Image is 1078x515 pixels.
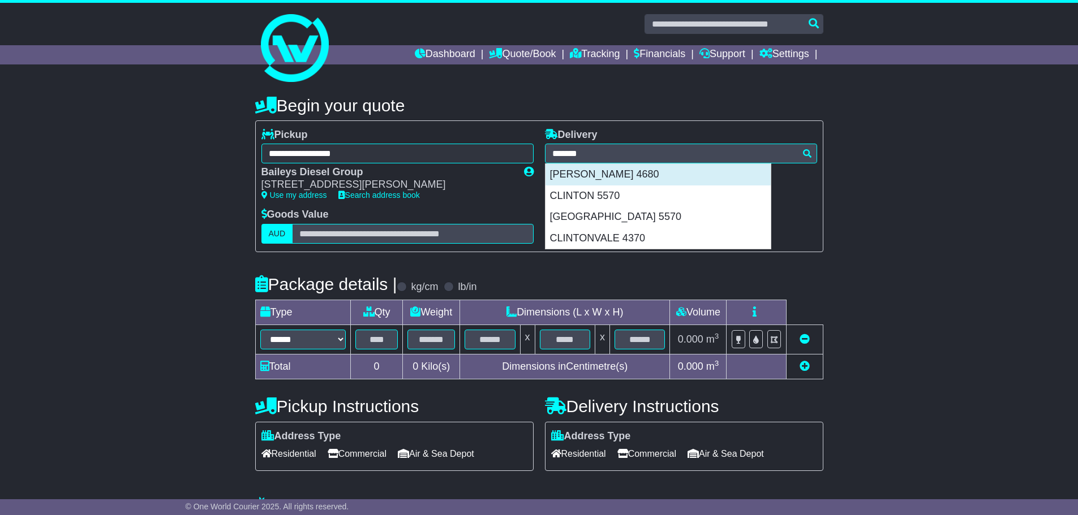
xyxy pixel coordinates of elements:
div: CLINTON 5570 [546,185,771,207]
td: Volume [670,300,727,324]
td: Dimensions (L x W x H) [460,300,670,324]
span: Residential [551,445,606,462]
div: Baileys Diesel Group [261,166,513,179]
label: Address Type [551,430,631,443]
div: CLINTONVALE 4370 [546,228,771,249]
td: Dimensions in Centimetre(s) [460,354,670,379]
td: Weight [403,300,460,324]
h4: Pickup Instructions [255,397,534,416]
label: lb/in [458,281,476,293]
span: 0.000 [678,334,703,345]
sup: 3 [715,332,719,340]
div: [GEOGRAPHIC_DATA] 5570 [546,206,771,228]
a: Financials [634,45,685,64]
span: Air & Sea Depot [688,445,764,462]
div: [PERSON_NAME] 4680 [546,164,771,185]
a: Settings [759,45,809,64]
a: Remove this item [800,334,810,345]
a: Dashboard [415,45,475,64]
span: 0 [413,361,418,372]
td: x [595,324,609,354]
td: Type [255,300,350,324]
a: Use my address [261,191,327,200]
label: Pickup [261,129,308,141]
span: Commercial [617,445,676,462]
label: Goods Value [261,209,329,221]
span: 0.000 [678,361,703,372]
typeahead: Please provide city [545,144,817,163]
h4: Package details | [255,275,397,293]
label: AUD [261,224,293,244]
span: m [706,334,719,345]
td: Kilo(s) [403,354,460,379]
a: Quote/Book [489,45,556,64]
td: Qty [350,300,403,324]
span: Air & Sea Depot [398,445,474,462]
label: Address Type [261,430,341,443]
a: Search address book [338,191,420,200]
span: Residential [261,445,316,462]
a: Support [699,45,745,64]
td: Total [255,354,350,379]
h4: Begin your quote [255,96,823,115]
label: Delivery [545,129,598,141]
span: m [706,361,719,372]
td: 0 [350,354,403,379]
span: Commercial [328,445,386,462]
a: Tracking [570,45,620,64]
td: x [520,324,535,354]
h4: Delivery Instructions [545,397,823,416]
div: [STREET_ADDRESS][PERSON_NAME] [261,179,513,191]
sup: 3 [715,359,719,367]
h4: Warranty & Insurance [255,496,823,515]
span: © One World Courier 2025. All rights reserved. [186,502,349,511]
a: Add new item [800,361,810,372]
label: kg/cm [411,281,438,293]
